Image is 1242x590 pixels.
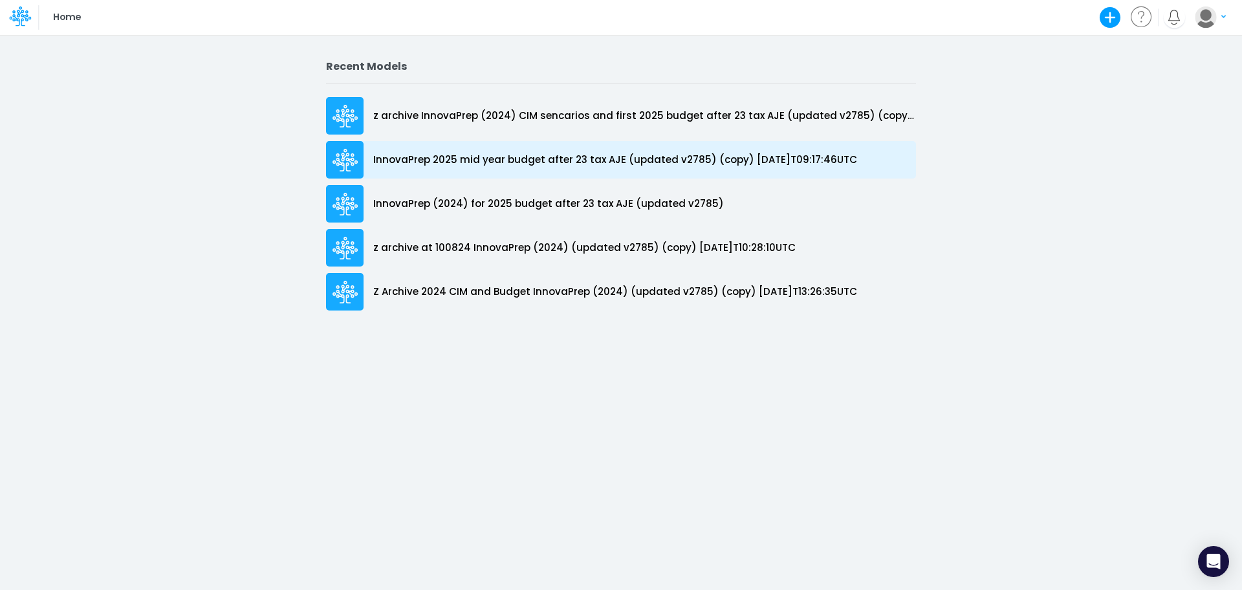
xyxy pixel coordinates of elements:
p: InnovaPrep (2024) for 2025 budget after 23 tax AJE (updated v2785) [373,197,724,212]
a: Notifications [1166,10,1181,25]
h2: Recent Models [326,60,916,72]
a: z archive InnovaPrep (2024) CIM sencarios and first 2025 budget after 23 tax AJE (updated v2785) ... [326,94,916,138]
a: InnovaPrep 2025 mid year budget after 23 tax AJE (updated v2785) (copy) [DATE]T09:17:46UTC [326,138,916,182]
a: Z Archive 2024 CIM and Budget InnovaPrep (2024) (updated v2785) (copy) [DATE]T13:26:35UTC [326,270,916,314]
a: InnovaPrep (2024) for 2025 budget after 23 tax AJE (updated v2785) [326,182,916,226]
div: Open Intercom Messenger [1198,546,1229,577]
p: z archive at 100824 InnovaPrep (2024) (updated v2785) (copy) [DATE]T10:28:10UTC [373,241,796,256]
p: Home [53,10,81,25]
p: Z Archive 2024 CIM and Budget InnovaPrep (2024) (updated v2785) (copy) [DATE]T13:26:35UTC [373,285,857,300]
p: InnovaPrep 2025 mid year budget after 23 tax AJE (updated v2785) (copy) [DATE]T09:17:46UTC [373,153,857,168]
p: z archive InnovaPrep (2024) CIM sencarios and first 2025 budget after 23 tax AJE (updated v2785) ... [373,109,916,124]
a: z archive at 100824 InnovaPrep (2024) (updated v2785) (copy) [DATE]T10:28:10UTC [326,226,916,270]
